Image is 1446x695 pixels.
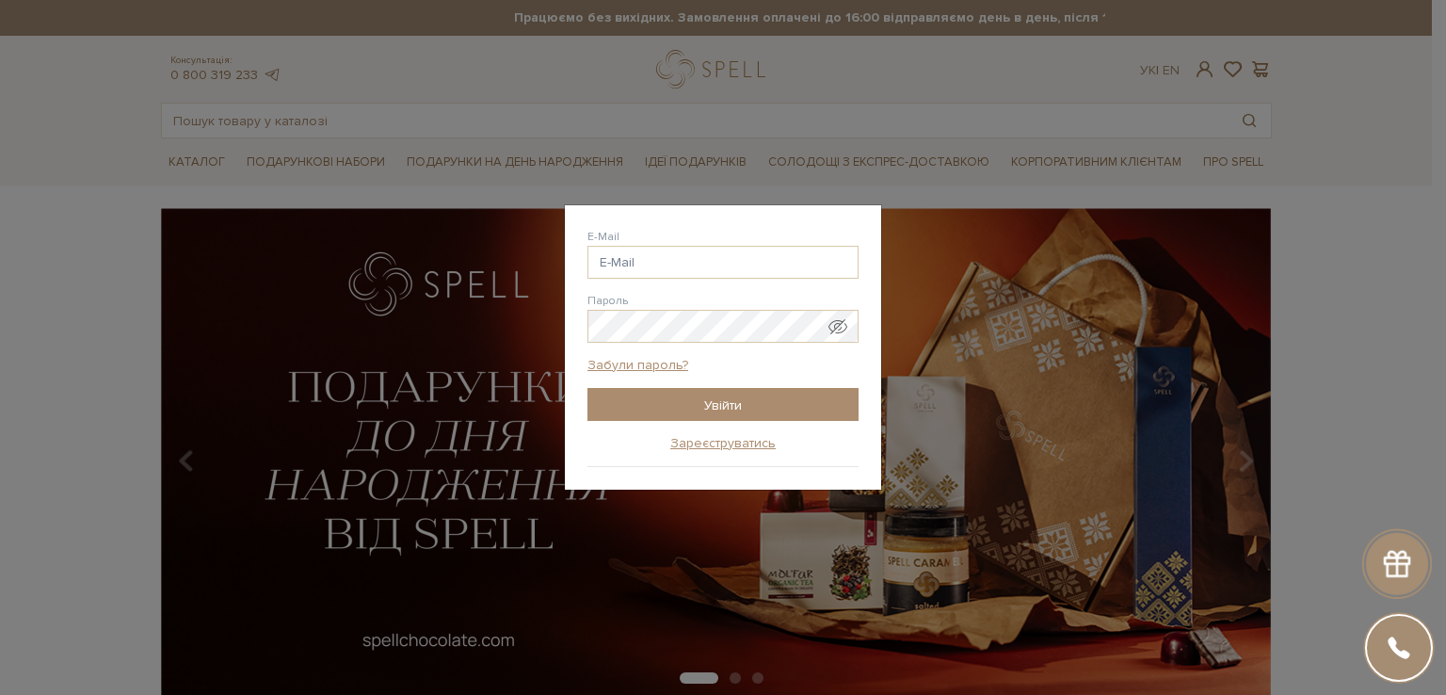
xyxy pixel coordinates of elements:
a: Зареєструватись [670,435,776,452]
input: Увійти [587,388,859,421]
a: Забули пароль? [587,357,688,374]
input: E-Mail [587,246,859,279]
span: Показати пароль у вигляді звичайного тексту. Попередження: це відобразить ваш пароль на екрані. [828,317,847,336]
label: Пароль [587,293,628,310]
label: E-Mail [587,229,619,246]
